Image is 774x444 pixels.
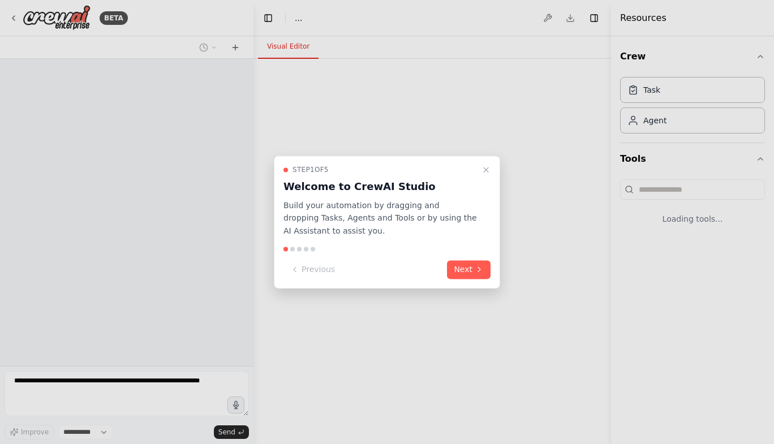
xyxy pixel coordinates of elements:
button: Hide left sidebar [260,10,276,26]
button: Close walkthrough [479,163,493,176]
button: Next [447,260,491,279]
p: Build your automation by dragging and dropping Tasks, Agents and Tools or by using the AI Assista... [283,199,477,238]
button: Previous [283,260,342,279]
span: Step 1 of 5 [293,165,329,174]
h3: Welcome to CrewAI Studio [283,179,477,195]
